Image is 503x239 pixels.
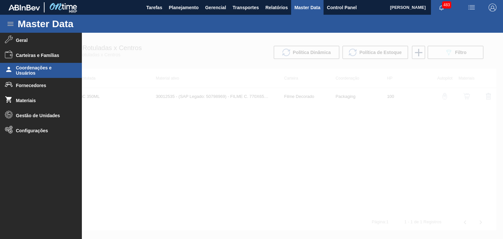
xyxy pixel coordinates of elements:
span: 483 [442,1,451,9]
span: Master Data [294,4,320,11]
span: Carteiras e Famílias [16,53,70,58]
span: Relatórios [265,4,288,11]
img: userActions [468,4,475,11]
span: Fornecedores [16,83,70,88]
span: Geral [16,38,70,43]
span: Materiais [16,98,70,103]
span: Gerencial [205,4,226,11]
span: Planejamento [169,4,198,11]
span: Coordenações e Usuários [16,65,70,76]
span: Control Panel [327,4,357,11]
span: Gestão de Unidades [16,113,70,118]
button: Notificações [431,3,452,12]
span: Transportes [233,4,259,11]
img: TNhmsLtSVTkK8tSr43FrP2fwEKptu5GPRR3wAAAABJRU5ErkJggg== [9,5,40,10]
span: Tarefas [146,4,162,11]
img: Logout [489,4,496,11]
h1: Master Data [18,20,134,28]
span: Configurações [16,128,70,133]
